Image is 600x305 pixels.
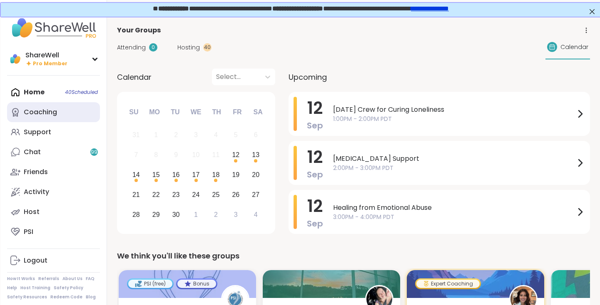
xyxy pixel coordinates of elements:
div: Friends [24,167,48,177]
div: 9 [174,149,178,160]
div: Choose Friday, September 12th, 2025 [227,146,245,164]
div: 10 [192,149,200,160]
a: Blog [86,294,96,300]
div: 3 [194,129,198,140]
div: 3 [234,209,238,220]
a: Chat99 [7,142,100,162]
div: 19 [232,169,239,180]
span: 12 [307,96,323,120]
span: 3:00PM - 4:00PM PDT [333,213,575,221]
div: ShareWell [25,51,67,60]
img: ShareWell Nav Logo [7,13,100,42]
span: 1:00PM - 2:00PM PDT [333,115,575,123]
div: Bonus [177,280,216,288]
div: Choose Sunday, September 14th, 2025 [127,166,145,184]
a: How It Works [7,276,35,282]
div: Choose Thursday, October 2nd, 2025 [207,206,225,224]
div: Choose Sunday, September 21st, 2025 [127,186,145,204]
div: 20 [252,169,259,180]
div: Sa [249,103,267,121]
div: 23 [172,189,180,200]
div: Choose Saturday, September 20th, 2025 [247,166,265,184]
div: Tu [166,103,184,121]
div: PSI (free) [128,280,172,288]
div: Choose Monday, September 22nd, 2025 [147,186,165,204]
div: Expert Coaching [416,280,480,288]
span: Calendar [560,43,588,52]
div: 31 [132,129,140,140]
div: 29 [152,209,160,220]
div: 6 [254,129,258,140]
div: Th [207,103,226,121]
div: 18 [212,169,220,180]
div: Not available Sunday, September 7th, 2025 [127,146,145,164]
div: Choose Wednesday, September 17th, 2025 [187,166,205,184]
a: About Us [62,276,82,282]
div: Choose Wednesday, September 24th, 2025 [187,186,205,204]
div: Choose Thursday, September 25th, 2025 [207,186,225,204]
span: Your Groups [117,25,161,35]
div: Choose Saturday, September 27th, 2025 [247,186,265,204]
div: We [187,103,205,121]
div: Choose Wednesday, October 1st, 2025 [187,206,205,224]
a: Help [7,285,17,291]
a: Friends [7,162,100,182]
div: Choose Tuesday, September 30th, 2025 [167,206,185,224]
div: Choose Sunday, September 28th, 2025 [127,206,145,224]
span: Upcoming [289,71,327,83]
div: month 2025-09 [126,125,266,224]
span: Healing from Emotional Abuse [333,203,575,213]
span: Sep [307,218,323,229]
div: 22 [152,189,160,200]
div: Not available Monday, September 8th, 2025 [147,146,165,164]
div: 28 [132,209,140,220]
div: 1 [194,209,198,220]
a: Safety Policy [54,285,83,291]
div: Choose Tuesday, September 23rd, 2025 [167,186,185,204]
div: Choose Monday, September 29th, 2025 [147,206,165,224]
div: 16 [172,169,180,180]
div: 17 [192,169,200,180]
span: Attending [117,43,146,52]
a: Redeem Code [50,294,82,300]
div: Not available Tuesday, September 2nd, 2025 [167,126,185,144]
span: [DATE] Crew for Curing Loneliness [333,105,575,115]
div: 8 [154,149,158,160]
div: Not available Saturday, September 6th, 2025 [247,126,265,144]
div: 26 [232,189,239,200]
span: 12 [307,194,323,218]
div: 12 [232,149,239,160]
div: 7 [134,149,138,160]
div: 13 [252,149,259,160]
div: Choose Friday, October 3rd, 2025 [227,206,245,224]
div: 27 [252,189,259,200]
a: PSI [7,222,100,242]
div: 25 [212,189,220,200]
div: Chat [24,148,41,157]
div: Activity [24,187,49,197]
div: 1 [154,129,158,140]
div: PSI [24,227,33,236]
span: Sep [307,169,323,180]
div: 4 [214,129,218,140]
span: Pro Member [33,60,67,67]
div: 24 [192,189,200,200]
a: FAQ [86,276,95,282]
span: Sep [307,120,323,131]
span: Hosting [177,43,200,52]
div: Choose Monday, September 15th, 2025 [147,166,165,184]
div: Not available Thursday, September 11th, 2025 [207,146,225,164]
div: 0 [149,43,157,52]
span: Calendar [117,71,152,83]
div: Fr [228,103,246,121]
div: Not available Thursday, September 4th, 2025 [207,126,225,144]
div: Mo [145,103,164,121]
div: We think you'll like these groups [117,250,590,262]
div: 15 [152,169,160,180]
span: 2:00PM - 3:00PM PDT [333,164,575,172]
a: Referrals [38,276,59,282]
div: Su [124,103,143,121]
div: 2 [174,129,178,140]
a: Safety Resources [7,294,47,300]
a: Support [7,122,100,142]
